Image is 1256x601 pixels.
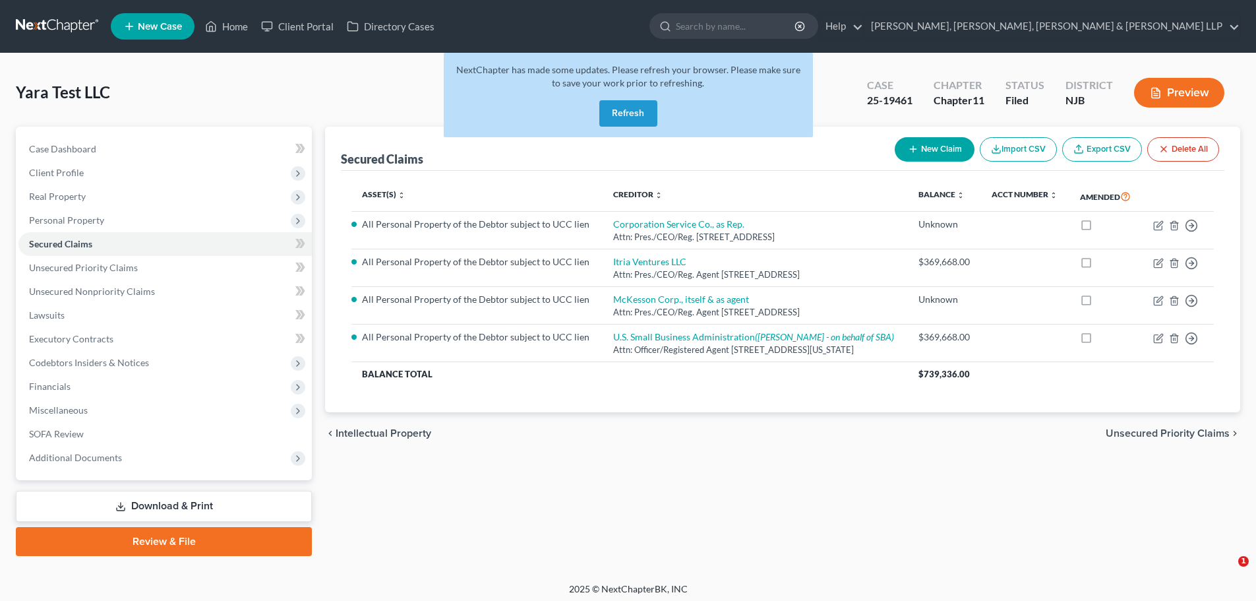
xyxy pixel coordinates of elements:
div: Attn: Officer/Registered Agent [STREET_ADDRESS][US_STATE] [613,344,897,356]
i: chevron_left [325,428,336,439]
a: Unsecured Priority Claims [18,256,312,280]
span: 11 [972,94,984,106]
a: Secured Claims [18,232,312,256]
a: Home [198,15,254,38]
i: chevron_right [1230,428,1240,439]
a: Asset(s) unfold_more [362,189,405,199]
a: [PERSON_NAME], [PERSON_NAME], [PERSON_NAME] & [PERSON_NAME] LLP [864,15,1240,38]
a: Case Dashboard [18,137,312,161]
a: Help [819,15,863,38]
span: Executory Contracts [29,333,113,344]
span: Financials [29,381,71,392]
span: Codebtors Insiders & Notices [29,357,149,368]
li: All Personal Property of the Debtor subject to UCC lien [362,255,592,269]
input: Search by name... [676,14,796,38]
a: Balance unfold_more [918,189,965,199]
i: unfold_more [1050,191,1058,199]
a: Itria Ventures LLC [613,256,686,267]
i: ([PERSON_NAME] - on behalf of SBA) [755,331,894,342]
span: Personal Property [29,214,104,226]
button: Unsecured Priority Claims chevron_right [1106,428,1240,439]
button: Import CSV [980,137,1057,162]
th: Amended [1069,181,1142,212]
div: $369,668.00 [918,255,971,269]
a: Executory Contracts [18,327,312,351]
a: U.S. Small Business Administration([PERSON_NAME] - on behalf of SBA) [613,331,894,342]
a: Client Portal [254,15,340,38]
div: Filed [1005,93,1044,108]
a: Creditor unfold_more [613,189,663,199]
div: Secured Claims [341,151,423,167]
span: Case Dashboard [29,143,96,154]
a: McKesson Corp., itself & as agent [613,294,749,305]
span: Miscellaneous [29,404,88,416]
button: Refresh [599,100,657,127]
span: $739,336.00 [918,369,970,379]
span: 1 [1238,556,1249,567]
a: Review & File [16,527,312,556]
span: Intellectual Property [336,428,431,439]
span: Lawsuits [29,309,65,321]
li: All Personal Property of the Debtor subject to UCC lien [362,293,592,306]
div: 25-19461 [867,93,912,108]
span: Real Property [29,191,86,202]
i: unfold_more [655,191,663,199]
span: Unsecured Priority Claims [29,262,138,273]
a: Unsecured Nonpriority Claims [18,280,312,303]
button: Delete All [1147,137,1219,162]
div: Chapter [934,93,984,108]
span: Secured Claims [29,238,92,249]
button: Preview [1134,78,1224,108]
div: Unknown [918,293,971,306]
div: Attn: Pres./CEO/Reg. [STREET_ADDRESS] [613,231,897,243]
div: Unknown [918,218,971,231]
span: SOFA Review [29,428,84,439]
div: Case [867,78,912,93]
a: SOFA Review [18,422,312,446]
span: Yara Test LLC [16,82,110,102]
a: Corporation Service Co., as Rep. [613,218,744,230]
div: $369,668.00 [918,331,971,344]
li: All Personal Property of the Debtor subject to UCC lien [362,218,592,231]
button: chevron_left Intellectual Property [325,428,431,439]
a: Directory Cases [340,15,441,38]
div: NJB [1065,93,1113,108]
iframe: Intercom live chat [1211,556,1243,588]
a: Acct Number unfold_more [992,189,1058,199]
div: District [1065,78,1113,93]
span: Client Profile [29,167,84,178]
button: New Claim [895,137,974,162]
div: Chapter [934,78,984,93]
div: Attn: Pres./CEO/Reg. Agent [STREET_ADDRESS] [613,306,897,319]
span: New Case [138,22,182,32]
span: NextChapter has made some updates. Please refresh your browser. Please make sure to save your wor... [456,64,800,88]
a: Download & Print [16,491,312,522]
a: Lawsuits [18,303,312,327]
span: Unsecured Priority Claims [1106,428,1230,439]
li: All Personal Property of the Debtor subject to UCC lien [362,331,592,344]
i: unfold_more [957,191,965,199]
i: unfold_more [398,191,405,199]
div: Status [1005,78,1044,93]
div: Attn: Pres./CEO/Reg. Agent [STREET_ADDRESS] [613,269,897,281]
th: Balance Total [351,362,908,386]
span: Additional Documents [29,452,122,463]
a: Export CSV [1062,137,1142,162]
span: Unsecured Nonpriority Claims [29,286,155,297]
